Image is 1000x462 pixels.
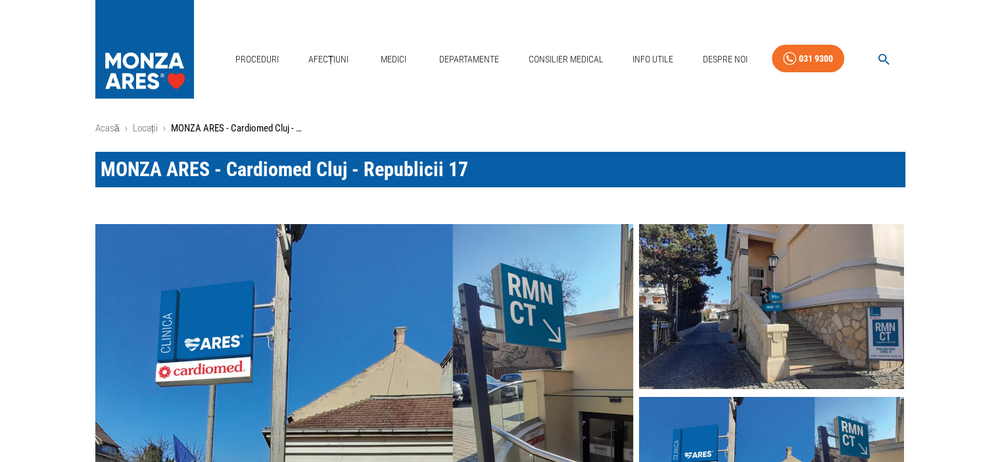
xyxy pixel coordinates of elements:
a: Locații [133,122,158,134]
a: 031 9300 [772,45,844,73]
a: Despre Noi [698,46,753,73]
a: Departamente [434,46,504,73]
p: MONZA ARES - Cardiomed Cluj - Republicii 17 [171,121,302,136]
a: Afecțiuni [303,46,354,73]
span: MONZA ARES - Cardiomed Cluj - Republicii 17 [101,158,468,181]
div: 031 9300 [799,51,833,67]
a: Proceduri [230,46,284,73]
li: › [125,121,128,136]
a: Acasă [95,122,120,134]
a: Consilier Medical [523,46,608,73]
a: Medici [373,46,415,73]
img: Intrare Cardiomed Cluj din strada Republicii Nr. 17 [639,223,904,389]
a: Info Utile [627,46,679,73]
li: › [163,121,166,136]
nav: breadcrumb [95,121,905,136]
